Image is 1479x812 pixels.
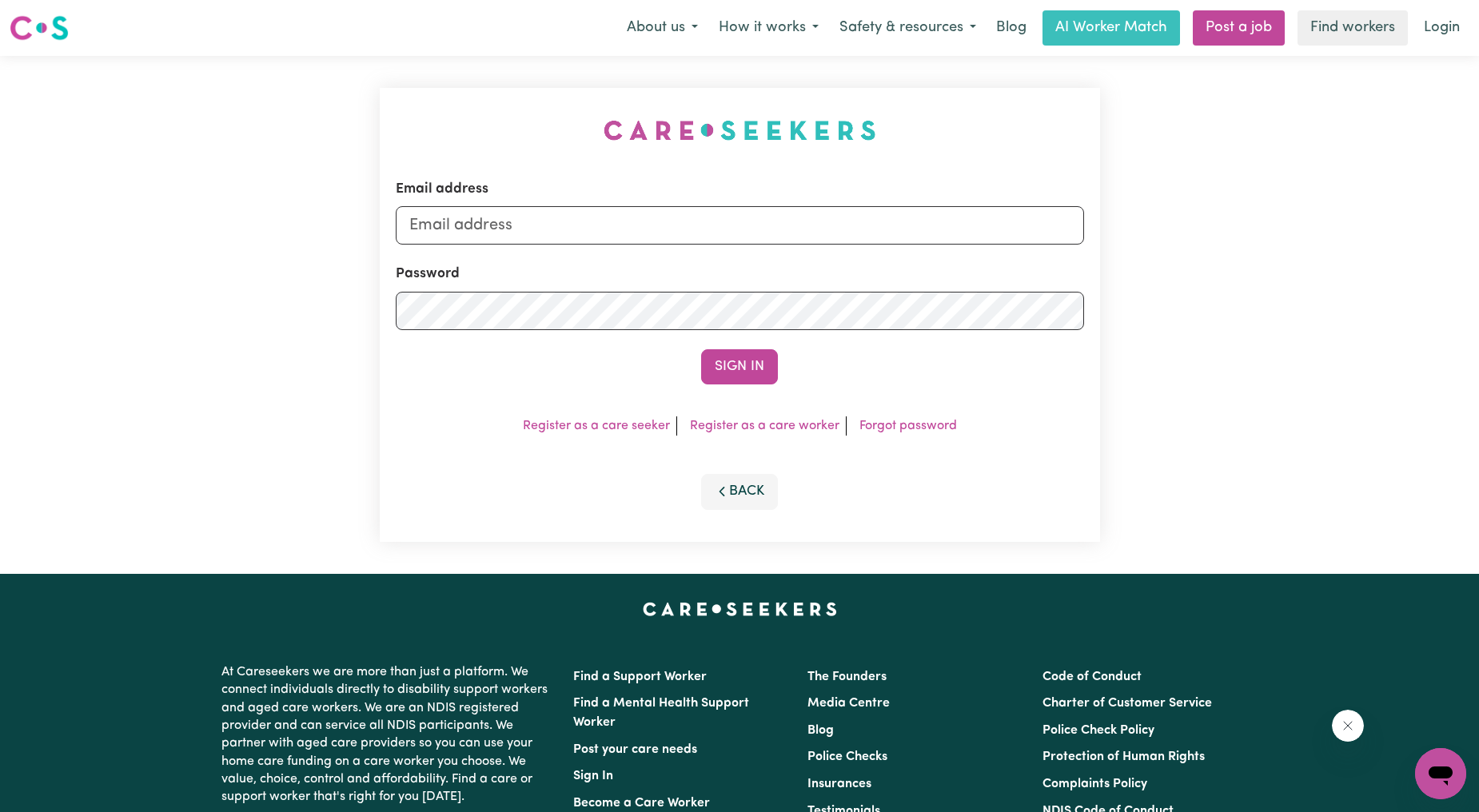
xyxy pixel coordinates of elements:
[1042,10,1180,46] a: AI Worker Match
[1042,778,1147,790] a: Complaints Policy
[573,797,710,810] a: Become a Care Worker
[701,474,778,509] button: Back
[701,349,778,384] button: Sign In
[396,179,488,200] label: Email address
[690,420,839,432] a: Register as a care worker
[10,10,69,46] a: Careseekers logo
[573,743,697,756] a: Post your care needs
[396,206,1084,245] input: Email address
[1042,697,1212,710] a: Charter of Customer Service
[1332,710,1364,742] iframe: Close message
[573,697,749,729] a: Find a Mental Health Support Worker
[1415,748,1466,799] iframe: Button to launch messaging window
[1193,10,1285,46] a: Post a job
[1414,10,1469,46] a: Login
[523,420,670,432] a: Register as a care seeker
[643,603,837,615] a: Careseekers home page
[616,11,708,45] button: About us
[573,671,707,683] a: Find a Support Worker
[807,750,887,763] a: Police Checks
[10,14,69,42] img: Careseekers logo
[807,778,871,790] a: Insurances
[1042,671,1142,683] a: Code of Conduct
[807,671,887,683] a: The Founders
[708,11,829,45] button: How it works
[1042,724,1154,737] a: Police Check Policy
[807,724,834,737] a: Blog
[859,420,957,432] a: Forgot password
[829,11,987,45] button: Safety & resources
[807,697,890,710] a: Media Centre
[396,264,460,285] label: Password
[1042,750,1205,763] a: Protection of Human Rights
[1298,10,1408,46] a: Find workers
[10,11,97,24] span: Need any help?
[573,770,613,782] a: Sign In
[987,10,1036,46] a: Blog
